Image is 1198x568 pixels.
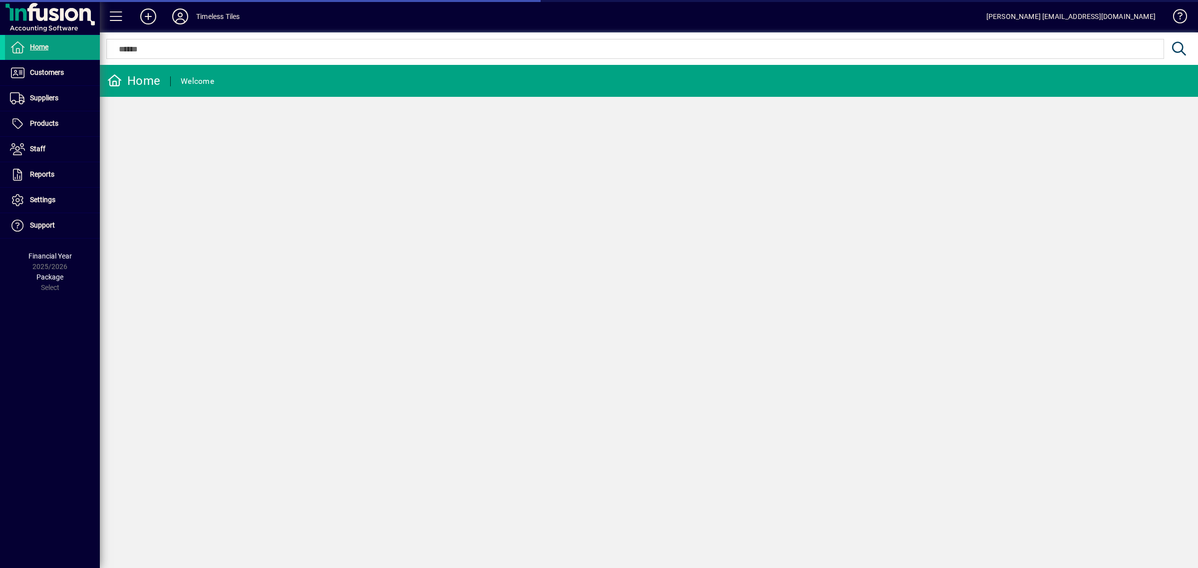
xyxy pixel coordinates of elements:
[5,137,100,162] a: Staff
[164,7,196,25] button: Profile
[30,196,55,204] span: Settings
[30,170,54,178] span: Reports
[30,94,58,102] span: Suppliers
[181,73,214,89] div: Welcome
[5,86,100,111] a: Suppliers
[132,7,164,25] button: Add
[30,119,58,127] span: Products
[36,273,63,281] span: Package
[30,145,45,153] span: Staff
[107,73,160,89] div: Home
[5,188,100,213] a: Settings
[30,68,64,76] span: Customers
[30,43,48,51] span: Home
[5,162,100,187] a: Reports
[986,8,1156,24] div: [PERSON_NAME] [EMAIL_ADDRESS][DOMAIN_NAME]
[30,221,55,229] span: Support
[28,252,72,260] span: Financial Year
[1166,2,1186,34] a: Knowledge Base
[196,8,240,24] div: Timeless Tiles
[5,60,100,85] a: Customers
[5,111,100,136] a: Products
[5,213,100,238] a: Support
